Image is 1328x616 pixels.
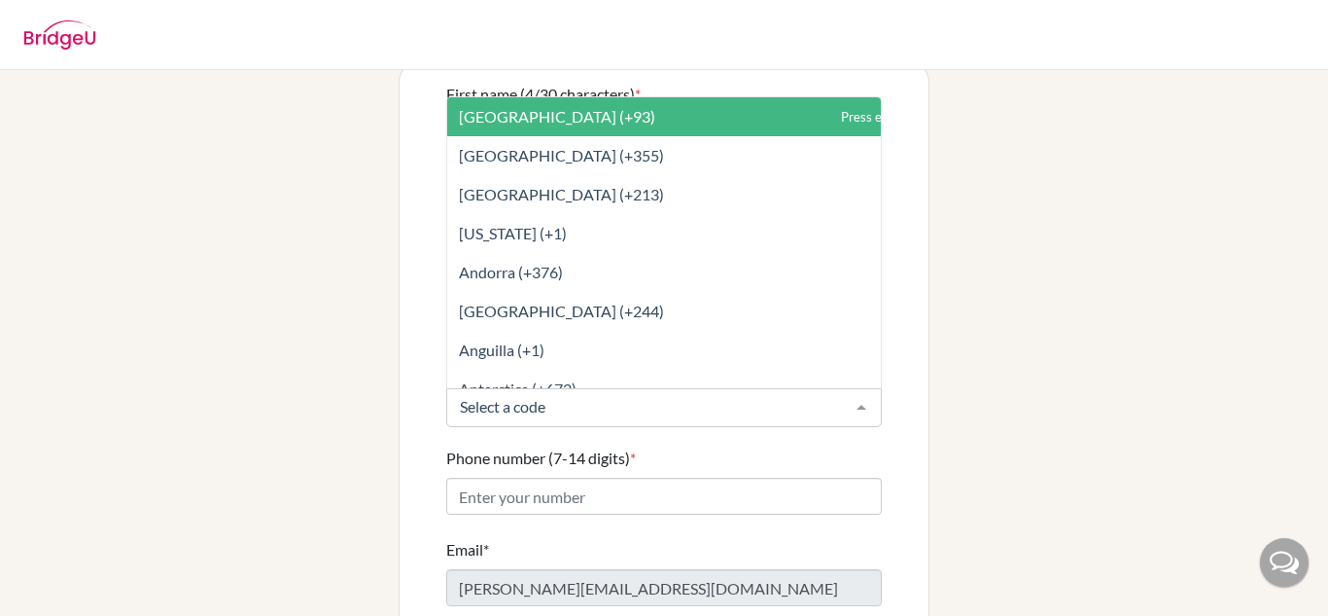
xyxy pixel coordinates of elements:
[455,397,842,417] input: Select a code
[459,224,567,242] span: [US_STATE] (+1)
[446,538,489,562] label: Email*
[459,380,577,398] span: Antarctica (+672)
[459,185,664,203] span: [GEOGRAPHIC_DATA] (+213)
[459,263,563,281] span: Andorra (+376)
[446,447,636,470] label: Phone number (7-14 digits)
[459,302,664,320] span: [GEOGRAPHIC_DATA] (+244)
[459,107,655,126] span: [GEOGRAPHIC_DATA] (+93)
[459,341,544,359] span: Anguilla (+1)
[459,146,664,164] span: [GEOGRAPHIC_DATA] (+355)
[446,478,882,515] input: Enter your number
[23,20,96,50] img: BridgeU logo
[42,14,95,31] span: Ayuda
[446,83,641,106] label: First name (4/30 characters)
